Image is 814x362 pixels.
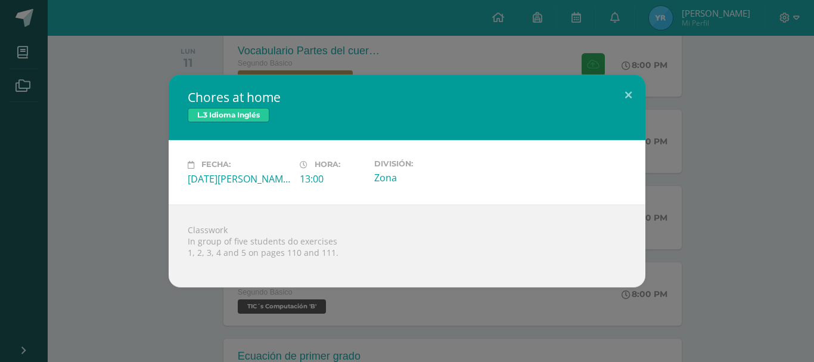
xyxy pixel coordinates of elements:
div: [DATE][PERSON_NAME] [188,172,290,185]
span: L.3 Idioma Inglés [188,108,269,122]
h2: Chores at home [188,89,626,106]
span: Fecha: [201,160,231,169]
div: Classwork In group of five students do exercises 1, 2, 3, 4 and 5 on pages 110 and 111. [169,205,645,287]
div: Zona [374,171,477,184]
label: División: [374,159,477,168]
div: 13:00 [300,172,365,185]
span: Hora: [315,160,340,169]
button: Close (Esc) [611,75,645,115]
